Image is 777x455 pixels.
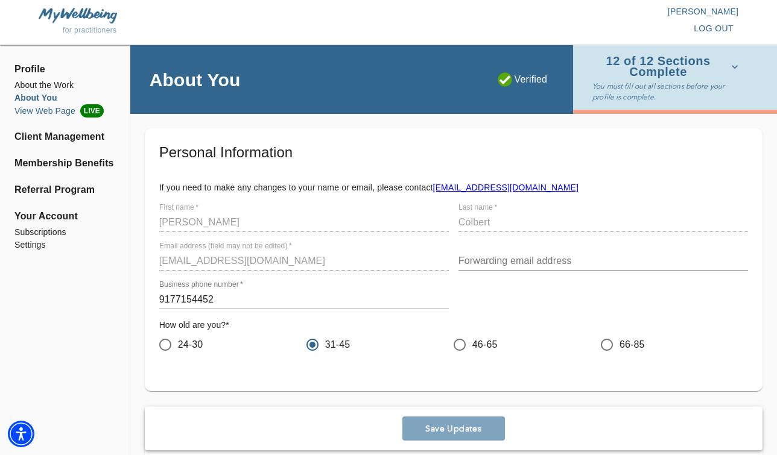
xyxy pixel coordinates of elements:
[159,243,292,250] label: Email address (field may not be edited)
[620,337,645,352] span: 66-85
[14,183,115,197] a: Referral Program
[14,156,115,171] a: Membership Benefits
[592,56,738,77] span: 12 of 12 Sections Complete
[325,337,350,352] span: 31-45
[694,21,734,36] span: log out
[159,204,198,212] label: First name
[39,8,117,23] img: MyWellbeing
[498,72,548,87] p: Verified
[388,5,738,17] p: [PERSON_NAME]
[14,226,115,239] a: Subscriptions
[14,104,115,118] a: View Web PageLIVE
[472,337,498,352] span: 46-65
[14,79,115,92] a: About the Work
[150,69,241,91] h4: About You
[592,52,743,81] button: 12 of 12 Sections Complete
[178,337,203,352] span: 24-30
[14,239,115,251] a: Settings
[159,319,748,332] h6: How old are you? *
[8,421,34,447] div: Accessibility Menu
[80,104,104,118] span: LIVE
[14,104,115,118] li: View Web Page
[63,26,117,34] span: for practitioners
[14,130,115,144] a: Client Management
[14,209,115,224] span: Your Account
[592,81,743,102] p: You must fill out all sections before your profile is complete.
[689,17,738,40] button: log out
[159,181,748,193] p: If you need to make any changes to your name or email, please contact
[14,92,115,104] a: About You
[159,281,243,289] label: Business phone number
[458,204,497,212] label: Last name
[14,62,115,77] span: Profile
[159,143,748,162] h5: Personal Information
[433,183,579,192] a: [EMAIL_ADDRESS][DOMAIN_NAME]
